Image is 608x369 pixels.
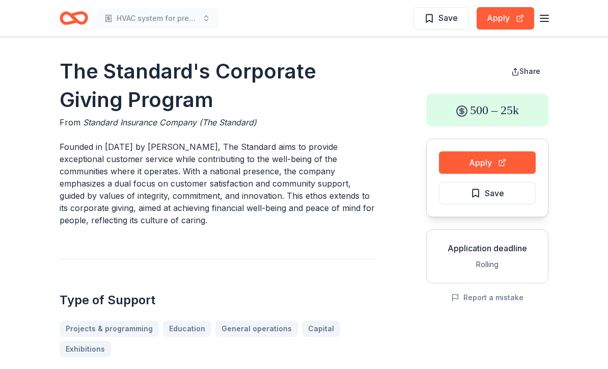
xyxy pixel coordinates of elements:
[503,61,548,82] button: Share
[435,258,540,271] div: Rolling
[83,117,257,127] span: Standard Insurance Company (The Standard)
[60,57,377,114] h1: The Standard's Corporate Giving Program
[439,151,536,174] button: Apply
[117,12,198,24] span: HVAC system for preschoolers
[60,6,88,30] a: Home
[439,182,536,204] button: Save
[438,11,458,24] span: Save
[413,7,468,30] button: Save
[485,187,504,200] span: Save
[451,292,523,304] button: Report a mistake
[60,141,377,226] p: Founded in [DATE] by [PERSON_NAME], The Standard aims to provide exceptional customer service whi...
[60,341,111,357] a: Exhibitions
[435,242,540,254] div: Application deadline
[60,116,377,128] div: From
[215,321,298,337] a: General operations
[426,94,548,126] div: 500 – 25k
[477,7,534,30] button: Apply
[302,321,340,337] a: Capital
[60,321,159,337] a: Projects & programming
[519,67,540,75] span: Share
[163,321,211,337] a: Education
[60,292,377,308] h2: Type of Support
[96,8,218,29] button: HVAC system for preschoolers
